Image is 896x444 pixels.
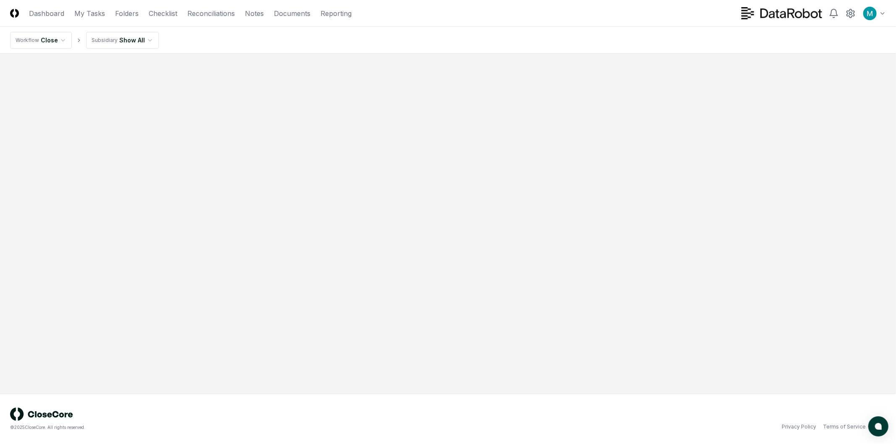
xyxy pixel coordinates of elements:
div: Workflow [16,37,39,44]
div: Subsidiary [92,37,118,44]
button: atlas-launcher [868,416,888,436]
a: Terms of Service [823,423,866,431]
a: Folders [115,8,139,18]
img: Logo [10,9,19,18]
a: Privacy Policy [782,423,816,431]
a: Checklist [149,8,177,18]
img: ACg8ocIk6UVBSJ1Mh_wKybhGNOx8YD4zQOa2rDZHjRd5UfivBFfoWA=s96-c [863,7,877,20]
a: Dashboard [29,8,64,18]
div: © 2025 CloseCore. All rights reserved. [10,424,448,431]
a: My Tasks [74,8,105,18]
img: logo [10,407,73,421]
a: Documents [274,8,310,18]
a: Reconciliations [187,8,235,18]
a: Reporting [321,8,352,18]
img: DataRobot logo [741,7,822,19]
nav: breadcrumb [10,32,159,49]
a: Notes [245,8,264,18]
